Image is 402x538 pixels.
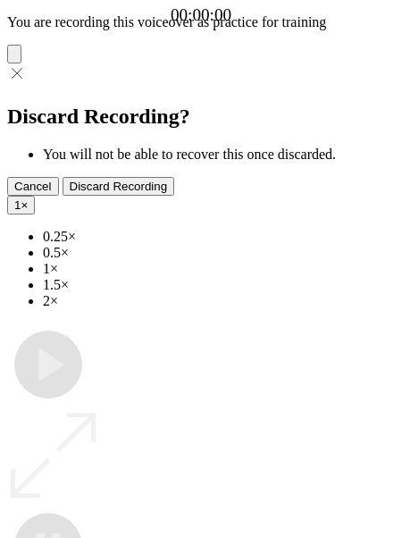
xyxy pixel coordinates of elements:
li: 1× [43,261,395,277]
p: You are recording this voiceover as practice for training [7,14,395,30]
li: 0.25× [43,229,395,245]
a: 00:00:00 [171,5,231,25]
h2: Discard Recording? [7,105,395,129]
button: Cancel [7,177,59,196]
span: 1 [14,198,21,212]
li: 1.5× [43,277,395,293]
li: 0.5× [43,245,395,261]
button: Discard Recording [63,177,175,196]
li: You will not be able to recover this once discarded. [43,147,395,163]
li: 2× [43,293,395,309]
button: 1× [7,196,35,214]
